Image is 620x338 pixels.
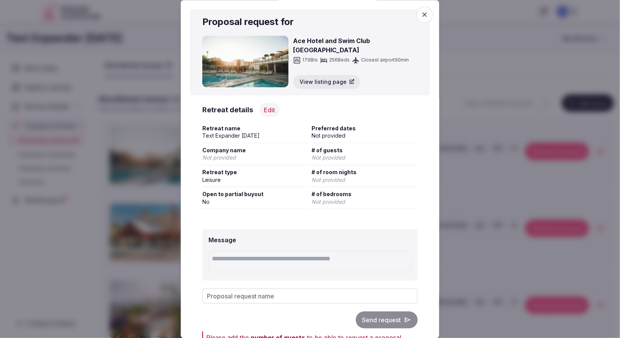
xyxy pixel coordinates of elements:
[302,57,318,64] span: 179 Brs
[329,57,350,64] span: 256 Beds
[202,176,308,184] div: Leisure
[293,75,418,89] a: View listing page
[202,105,253,115] h3: Retreat details
[312,176,345,183] span: Not provided
[208,236,236,244] label: Message
[361,57,409,64] span: Closest airport 90 min
[202,15,418,28] h2: Proposal request for
[293,75,361,89] button: View listing page
[312,147,418,154] span: # of guests
[202,154,236,161] span: Not provided
[312,190,418,198] span: # of bedrooms
[202,198,308,206] div: No
[202,147,308,154] span: Company name
[202,36,288,88] img: Ace Hotel and Swim Club Palm Springs
[202,190,308,198] span: Open to partial buyout
[293,36,418,55] h3: Ace Hotel and Swim Club [GEOGRAPHIC_DATA]
[202,168,308,176] span: Retreat type
[312,154,345,161] span: Not provided
[312,168,418,176] span: # of room nights
[202,125,308,132] span: Retreat name
[202,132,308,140] div: Text Expander [DATE]
[312,132,418,140] div: Not provided
[259,103,280,117] button: Edit
[312,198,345,205] span: Not provided
[312,125,418,132] span: Preferred dates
